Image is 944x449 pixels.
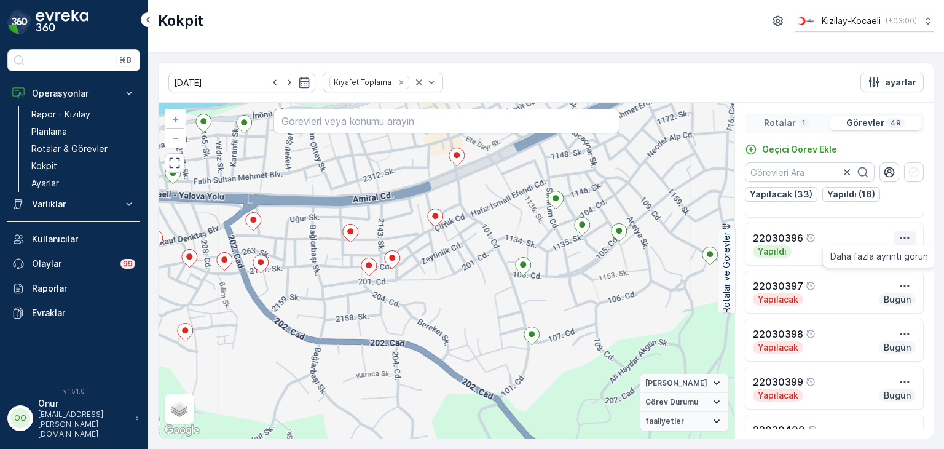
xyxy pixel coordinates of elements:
button: Varlıklar [7,192,140,217]
p: 22030398 [753,327,803,341]
summary: faaliyetler [640,412,728,431]
p: ayarlar [885,76,916,89]
p: Onur [38,397,129,410]
p: 99 [123,259,133,269]
img: logo [7,10,32,34]
div: Yardım Araç İkonu [806,281,816,291]
p: Planlama [31,125,67,138]
a: Uzaklaştır [166,129,184,147]
img: logo_dark-DEwI_e13.png [36,10,88,34]
summary: [PERSON_NAME] [640,374,728,393]
p: 1 [801,118,807,128]
img: Google [162,423,202,439]
input: Görevleri veya konumu arayın [273,109,619,133]
p: Raporlar [32,282,135,295]
a: Kullanıcılar [7,227,140,252]
p: Operasyonlar [32,87,116,100]
p: Olaylar [32,258,113,270]
button: Operasyonlar [7,81,140,106]
p: ( +03:00 ) [886,16,917,26]
p: Yapılacak [757,341,800,354]
p: Rotalar & Görevler [31,143,108,155]
p: 22030399 [753,375,803,389]
button: Yapılacak (33) [745,187,817,202]
p: Rotalar ve Görevler [720,232,733,313]
a: Olaylar99 [7,252,140,276]
a: Rapor - Kızılay [26,106,140,123]
p: [EMAIL_ADDRESS][PERSON_NAME][DOMAIN_NAME] [38,410,129,439]
div: OO [10,408,30,428]
p: 22030397 [753,279,803,293]
a: Bu bölgeyi Google Haritalar'da açın (yeni pencerede açılır) [162,423,202,439]
p: Rapor - Kızılay [31,108,90,121]
div: Yardım Araç İkonu [806,233,816,243]
span: + [173,114,178,124]
a: Rotalar & Görevler [26,140,140,157]
div: Yardım Araç İkonu [806,329,816,339]
p: Yapılacak (33) [750,188,812,201]
p: Yapılacak [757,389,800,402]
p: Kullanıcılar [32,233,135,245]
p: Geçici Görev Ekle [762,143,837,156]
span: faaliyetler [645,416,684,426]
p: Varlıklar [32,198,116,210]
p: Bugün [883,341,912,354]
p: Yapıldı [757,245,788,258]
p: Kızılay-Kocaeli [822,15,881,27]
p: Rotalar [764,117,796,129]
p: 49 [889,118,902,128]
a: Daha fazla ayrıntı görün [825,248,933,265]
span: − [173,132,179,143]
input: dd/mm/yyyy [168,73,315,92]
input: Görevleri Ara [745,162,875,182]
span: Daha fazla ayrıntı görün [830,250,928,263]
div: Kıyafet Toplama [330,76,393,88]
ul: Menu [823,245,935,268]
span: [PERSON_NAME] [645,378,707,388]
img: k%C4%B1z%C4%B1lay_0jL9uU1.png [795,14,817,28]
a: Evraklar [7,301,140,325]
span: Görev Durumu [645,397,698,407]
button: Kızılay-Kocaeli(+03:00) [795,10,934,32]
p: Evraklar [32,307,135,319]
p: Ayarlar [31,177,59,189]
p: Yapılacak [757,293,800,306]
a: Yakınlaştır [166,110,184,129]
p: 22030400 [753,423,805,437]
a: Layers [166,395,193,423]
a: Ayarlar [26,175,140,192]
p: Kokpit [158,11,203,31]
a: Geçici Görev Ekle [745,143,837,156]
p: ⌘B [119,55,132,65]
button: ayarlar [860,73,924,92]
p: Yapıldı (16) [827,188,875,201]
a: Kokpit [26,157,140,175]
p: Kokpit [31,160,57,172]
p: Görevler [846,117,884,129]
div: Remove Kıyafet Toplama [395,77,408,87]
a: Planlama [26,123,140,140]
button: Yapıldı (16) [822,187,880,202]
a: Raporlar [7,276,140,301]
div: Yardım Araç İkonu [806,377,816,387]
button: OOOnur[EMAIL_ADDRESS][PERSON_NAME][DOMAIN_NAME] [7,397,140,439]
div: Yardım Araç İkonu [808,425,817,435]
p: Bugün [883,389,912,402]
p: 22030396 [753,231,803,245]
summary: Görev Durumu [640,393,728,412]
span: v 1.51.0 [7,387,140,395]
p: Bugün [883,293,912,306]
